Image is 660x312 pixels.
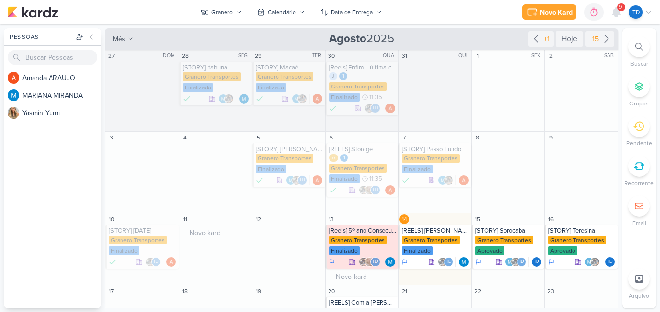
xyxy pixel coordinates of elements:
[256,165,286,173] div: Finalizado
[113,34,125,44] span: mês
[473,286,483,296] div: 22
[369,94,382,101] span: 11:35
[329,104,337,113] div: Done
[505,257,515,267] img: MARIANA MIRANDA
[402,154,460,163] div: Granero Transportes
[313,175,322,185] div: Responsável: Amanda ARAUJO
[584,257,602,267] div: Colaboradores: MARIANA MIRANDA, Everton Granero
[632,219,646,227] p: Email
[365,104,374,113] img: Everton Granero
[459,257,469,267] div: Responsável: MARIANA MIRANDA
[438,175,448,185] img: MARIANA MIRANDA
[239,94,249,104] img: MARIANA MIRANDA
[473,214,483,224] div: 15
[329,31,394,47] span: 2025
[359,257,368,267] img: Everton Granero
[590,257,600,267] img: Everton Granero
[399,214,409,224] div: 14
[166,257,176,267] div: Responsável: Amanda ARAUJO
[313,94,322,104] div: Responsável: Amanda ARAUJO
[605,257,615,267] div: Responsável: Thais de carvalho
[106,286,116,296] div: 17
[183,94,191,104] div: Finalizado
[473,51,483,61] div: 1
[519,260,524,264] p: Td
[183,64,250,71] div: [STORY] Itabuna
[532,257,541,267] div: Responsável: Thais de carvalho
[402,227,469,235] div: [REELS] Lucas Tylty
[180,51,190,61] div: 28
[22,108,101,118] div: Y a s m i n Y u m i
[587,34,601,44] div: +15
[556,31,583,47] div: Hoje
[329,236,387,244] div: Granero Transportes
[546,133,556,142] div: 9
[106,133,116,142] div: 3
[385,104,395,113] div: Responsável: Amanda ARAUJO
[473,133,483,142] div: 8
[370,257,380,267] div: Thais de carvalho
[475,258,481,266] div: Em Andamento
[329,299,397,307] div: [REELS] Com a Sylvia
[106,214,116,224] div: 10
[542,34,552,44] div: +1
[286,175,295,185] img: MARIANA MIRANDA
[511,257,521,267] img: Everton Granero
[359,185,382,195] div: Colaboradores: Everton Granero, Sarah Violante, Thais de carvalho
[444,175,453,185] img: Everton Granero
[109,236,167,244] div: Granero Transportes
[292,94,310,104] div: Colaboradores: MARIANA MIRANDA, Everton Granero
[522,4,576,20] button: Novo Kard
[329,246,360,255] div: Finalizado
[292,175,301,185] img: Everton Granero
[151,257,161,267] div: Thais de carvalho
[339,72,347,80] div: 1
[629,99,649,108] p: Grupos
[22,90,101,101] div: M A R I A N A M I R A N D A
[402,145,469,153] div: [STORY] Passo Fundo
[329,227,397,235] div: [Reels] 5º ano Consecutivo
[8,107,19,119] img: Yasmin Yumi
[625,179,654,188] p: Recorrente
[299,178,305,183] p: Td
[153,260,159,264] p: Td
[8,6,58,18] img: kardz.app
[605,257,615,267] div: Thais de carvalho
[385,185,395,195] img: Amanda ARAUJO
[370,104,380,113] div: Thais de carvalho
[626,139,652,148] p: Pendente
[329,64,397,71] div: [Reels] Enfim... última caixa aberta
[180,133,190,142] div: 4
[607,260,613,264] p: Td
[584,257,594,267] img: MARIANA MIRANDA
[630,59,648,68] p: Buscar
[145,257,155,267] img: Everton Granero
[329,32,366,46] strong: Agosto
[475,246,504,255] div: Aprovado
[402,258,408,266] div: Em Andamento
[329,145,397,153] div: [REELS] Storage
[622,36,656,68] li: Ctrl + F
[327,51,336,61] div: 30
[402,236,460,244] div: Granero Transportes
[372,260,378,264] p: Td
[369,175,382,182] span: 11:35
[372,106,378,111] p: Td
[183,72,241,81] div: Granero Transportes
[459,175,469,185] div: Responsável: Amanda ARAUJO
[399,286,409,296] div: 21
[8,89,19,101] img: MARIANA MIRANDA
[218,94,228,104] img: MARIANA MIRANDA
[517,257,526,267] div: Thais de carvalho
[8,72,19,84] img: Amanda ARAUJO
[402,246,433,255] div: Finalizado
[359,257,382,267] div: Colaboradores: Everton Granero, Sarah Violante, Thais de carvalho
[256,145,323,153] div: [STORY] João Pessoa
[183,83,213,92] div: Finalizado
[402,165,433,173] div: Finalizado
[329,164,387,173] div: Granero Transportes
[383,52,397,60] div: QUA
[475,227,543,235] div: [STORY] Sorocaba
[604,52,617,60] div: SAB
[505,257,529,267] div: Colaboradores: MARIANA MIRANDA, Everton Granero, Thais de carvalho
